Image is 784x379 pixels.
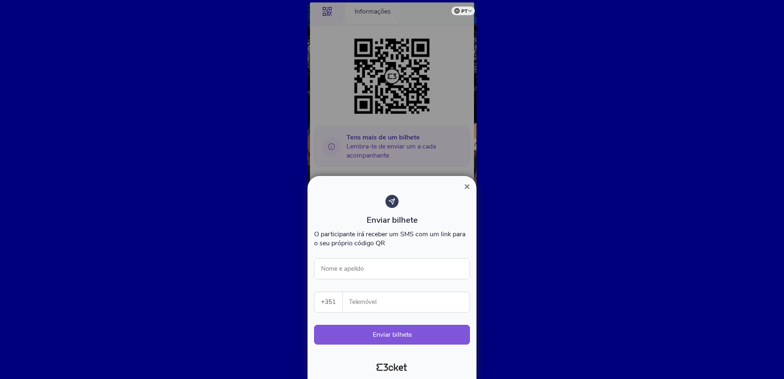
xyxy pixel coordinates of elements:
[314,325,470,345] button: Enviar bilhete
[464,181,470,192] span: ×
[314,258,470,279] input: Nome e apelido
[314,230,465,248] span: O participante irá receber um SMS com um link para o seu próprio código QR
[314,258,371,279] label: Nome e apelido
[367,215,418,226] span: Enviar bilhete
[343,292,470,312] label: Telemóvel
[349,292,469,312] input: Telemóvel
